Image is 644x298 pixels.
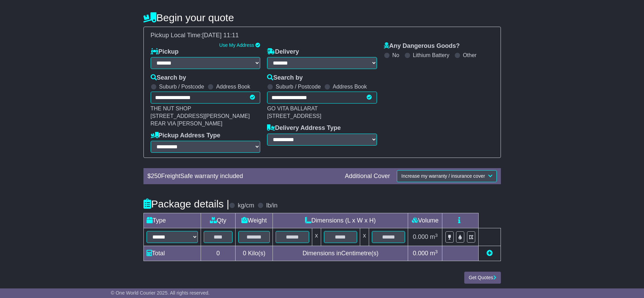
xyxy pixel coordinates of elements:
[267,106,318,111] span: GO VITA BALLARAT
[413,52,450,58] label: Lithium Battery
[151,48,179,56] label: Pickup
[219,42,254,48] a: Use My Address
[144,173,342,180] div: $ FreightSafe warranty included
[267,48,299,56] label: Delivery
[151,121,223,126] span: REAR VIA [PERSON_NAME]
[276,83,321,90] label: Suburb / Postcode
[111,290,210,296] span: © One World Courier 2025. All rights reserved.
[413,250,428,257] span: 0.000
[201,213,236,228] td: Qty
[401,173,485,179] span: Increase my warranty / insurance cover
[312,228,321,246] td: x
[360,228,369,246] td: x
[143,12,501,23] h4: Begin your quote
[435,249,438,254] sup: 3
[267,113,321,119] span: [STREET_ADDRESS]
[273,213,408,228] td: Dimensions (L x W x H)
[430,250,438,257] span: m
[333,83,367,90] label: Address Book
[243,250,246,257] span: 0
[159,83,204,90] label: Suburb / Postcode
[487,250,493,257] a: Add new item
[464,272,501,284] button: Get Quotes
[413,233,428,240] span: 0.000
[151,132,220,139] label: Pickup Address Type
[151,113,250,119] span: [STREET_ADDRESS][PERSON_NAME]
[384,42,460,50] label: Any Dangerous Goods?
[143,213,201,228] td: Type
[273,246,408,261] td: Dimensions in Centimetre(s)
[341,173,393,180] div: Additional Cover
[430,233,438,240] span: m
[408,213,442,228] td: Volume
[463,52,477,58] label: Other
[151,106,191,111] span: THE NUT SHOP
[201,246,236,261] td: 0
[392,52,399,58] label: No
[216,83,250,90] label: Address Book
[151,74,186,82] label: Search by
[267,124,341,132] label: Delivery Address Type
[266,202,277,209] label: lb/in
[236,246,273,261] td: Kilo(s)
[238,202,254,209] label: kg/cm
[147,32,497,39] div: Pickup Local Time:
[397,170,496,182] button: Increase my warranty / insurance cover
[143,198,229,209] h4: Package details |
[435,233,438,238] sup: 3
[236,213,273,228] td: Weight
[151,173,161,179] span: 250
[202,32,239,39] span: [DATE] 11:11
[267,74,303,82] label: Search by
[143,246,201,261] td: Total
